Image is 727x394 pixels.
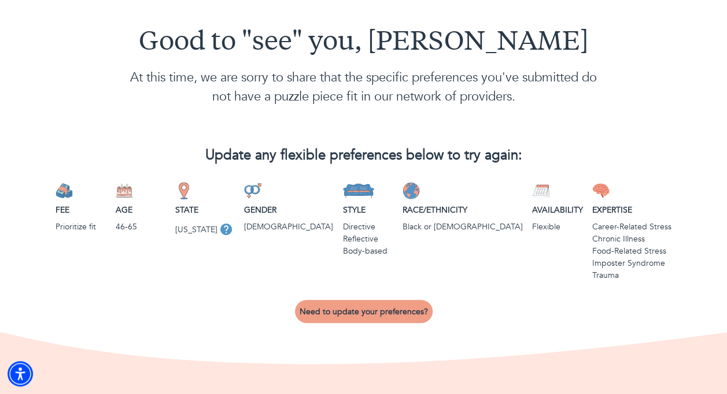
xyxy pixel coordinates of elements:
[175,182,193,199] img: State
[592,182,610,199] img: Expertise
[592,204,671,216] p: Expertise
[56,147,671,164] h2: Update any flexible preferences below to try again:
[592,269,671,281] p: Trauma
[403,221,523,233] p: Black or African American
[342,233,393,245] p: Reflective
[8,361,33,386] div: Accessibility Menu
[592,245,671,257] p: Food-Related Stress
[300,306,428,317] span: Need to update your preferences?
[403,182,420,199] img: Race/Ethnicity
[342,221,393,233] p: Directive
[175,224,217,236] p: [US_STATE]
[342,182,374,199] img: Style
[342,204,393,216] p: Style
[116,221,167,233] p: 46-65
[342,245,393,257] p: Body-based
[56,221,106,233] p: Prioritize fit
[592,221,671,233] p: Career-Related Stress
[56,204,106,216] p: Fee
[244,221,333,233] p: [DEMOGRAPHIC_DATA]
[116,204,167,216] p: Age
[56,28,671,59] h1: Good to "see" you, [PERSON_NAME]
[217,221,235,238] button: tooltip
[532,221,583,233] p: Flexible
[592,233,671,245] p: Chronic Illness
[532,182,549,199] img: Availability
[532,204,583,216] p: Availability
[244,204,333,216] p: Gender
[175,204,235,216] p: State
[403,204,523,216] p: Race/Ethnicity
[295,300,433,323] button: Need to update your preferences?
[592,257,671,269] p: Imposter Syndrome
[116,182,133,199] img: Age
[56,182,73,199] img: Fee
[244,182,261,199] img: Gender
[56,68,671,106] p: At this time, we are sorry to share that the specific preferences you've submitted do not have a ...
